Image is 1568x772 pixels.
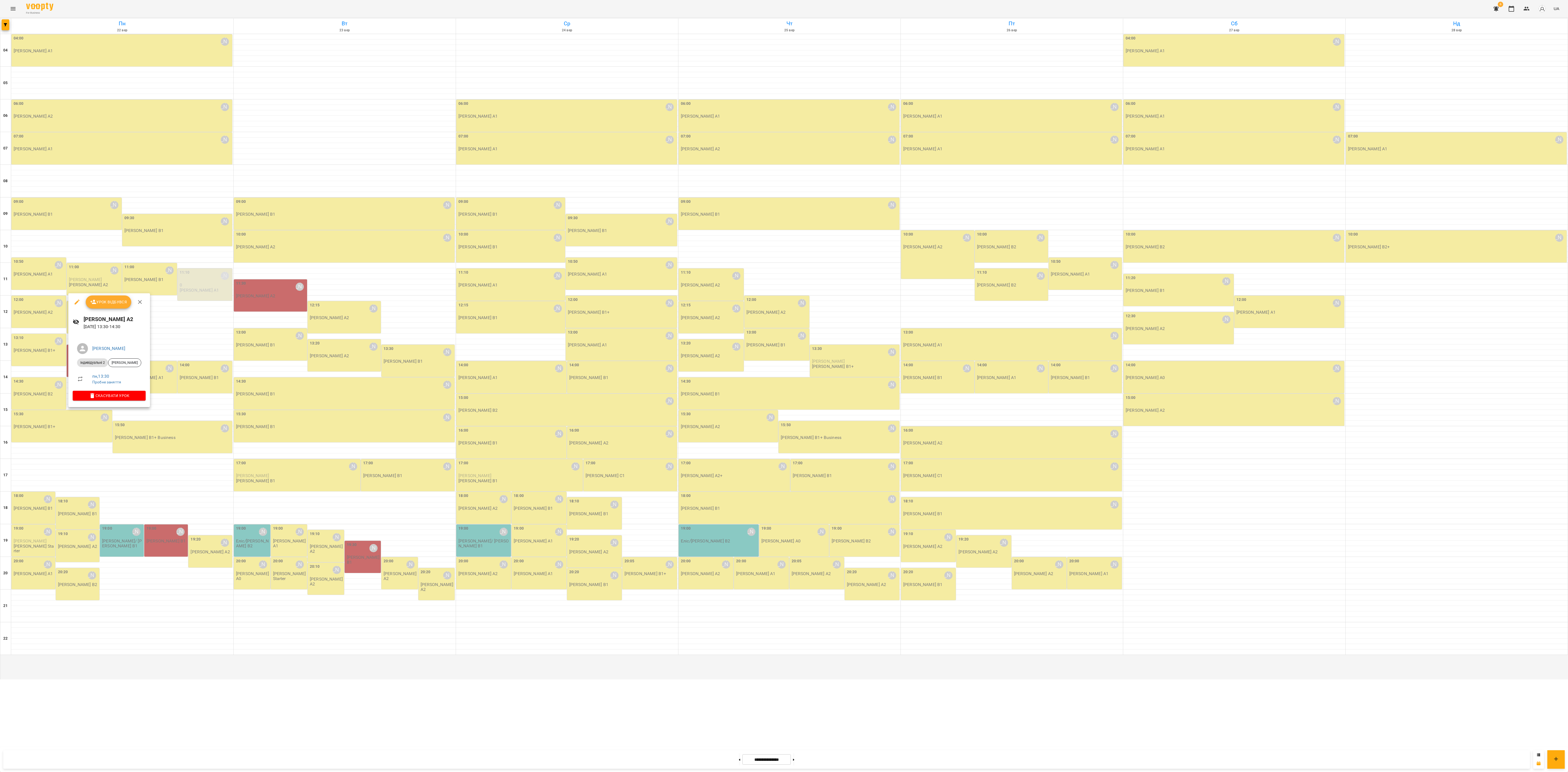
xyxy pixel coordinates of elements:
[77,392,141,399] span: Скасувати Урок
[108,360,141,365] span: [PERSON_NAME]
[90,299,127,305] span: Урок відбувся
[73,391,146,401] button: Скасувати Урок
[86,295,131,309] button: Урок відбувся
[108,358,141,367] div: [PERSON_NAME]
[92,374,109,379] a: пн , 13:30
[92,380,121,384] a: Пробне заняття
[77,360,108,365] span: Індивідуальні 2
[84,324,146,330] p: [DATE] 13:30 - 14:30
[84,315,146,324] h6: [PERSON_NAME] А2
[92,346,125,351] a: [PERSON_NAME]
